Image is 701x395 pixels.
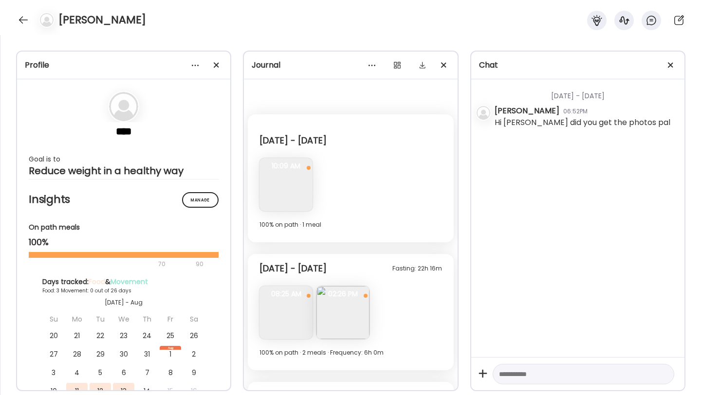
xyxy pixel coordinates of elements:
div: 21 [66,327,88,344]
div: 2 [183,346,204,362]
div: 27 [43,346,64,362]
div: 4 [66,364,88,381]
div: 06:52PM [563,107,588,116]
div: Su [43,311,64,327]
div: 70 [29,258,193,270]
div: Goal is to [29,153,219,165]
div: Mo [66,311,88,327]
div: 100% [29,236,219,248]
div: Fasting: 22h 16m [392,263,442,274]
div: [DATE] - [DATE] [259,263,327,274]
div: On path meals [29,222,219,233]
div: 23 [113,327,134,344]
div: 8 [160,364,181,381]
div: Sa [183,311,204,327]
div: 30 [113,346,134,362]
div: Days tracked: & [42,277,205,287]
div: 90 [195,258,204,270]
span: Food [89,277,105,287]
div: Manage [182,192,219,208]
div: [DATE] - Aug [42,298,205,307]
div: 6 [113,364,134,381]
div: Fr [160,311,181,327]
div: Journal [252,59,449,71]
div: Th [136,311,158,327]
span: 08:25 AM [259,289,313,298]
img: bg-avatar-default.svg [477,106,490,120]
h4: [PERSON_NAME] [58,12,146,28]
div: Chat [479,59,677,71]
div: 20 [43,327,64,344]
img: bg-avatar-default.svg [109,92,138,121]
div: 29 [90,346,111,362]
div: 7 [136,364,158,381]
div: 24 [136,327,158,344]
div: Aug [160,346,181,350]
div: [PERSON_NAME] [495,105,559,117]
div: Hi [PERSON_NAME] did you get the photos pal [495,117,670,128]
div: 31 [136,346,158,362]
div: Reduce weight in a healthy way [29,165,219,177]
div: 25 [160,327,181,344]
div: 100% on path · 1 meal [259,219,442,231]
div: Food: 3 Movement: 0 out of 26 days [42,287,205,294]
div: We [113,311,134,327]
div: 5 [90,364,111,381]
span: 10:09 AM [259,162,313,170]
div: 1 [160,346,181,362]
div: 26 [183,327,204,344]
div: [DATE] - [DATE] [495,79,677,105]
div: 3 [43,364,64,381]
span: 02:26 PM [316,289,369,298]
div: [DATE] - [DATE] [259,135,327,146]
div: 9 [183,364,204,381]
span: Movement [111,277,148,287]
img: images%2FqXFc7aMTU5fNNZiMnXpPEgEZiJe2%2FZvOu0PLrFFmz6fkiCvhN%2FmYn9G49xAtromXI6Rd4N_240 [316,286,369,339]
div: 100% on path · 2 meals · Frequency: 6h 0m [259,347,442,359]
div: Tu [90,311,111,327]
div: 28 [66,346,88,362]
img: bg-avatar-default.svg [40,13,54,27]
h2: Insights [29,192,219,207]
div: Profile [25,59,222,71]
div: 22 [90,327,111,344]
